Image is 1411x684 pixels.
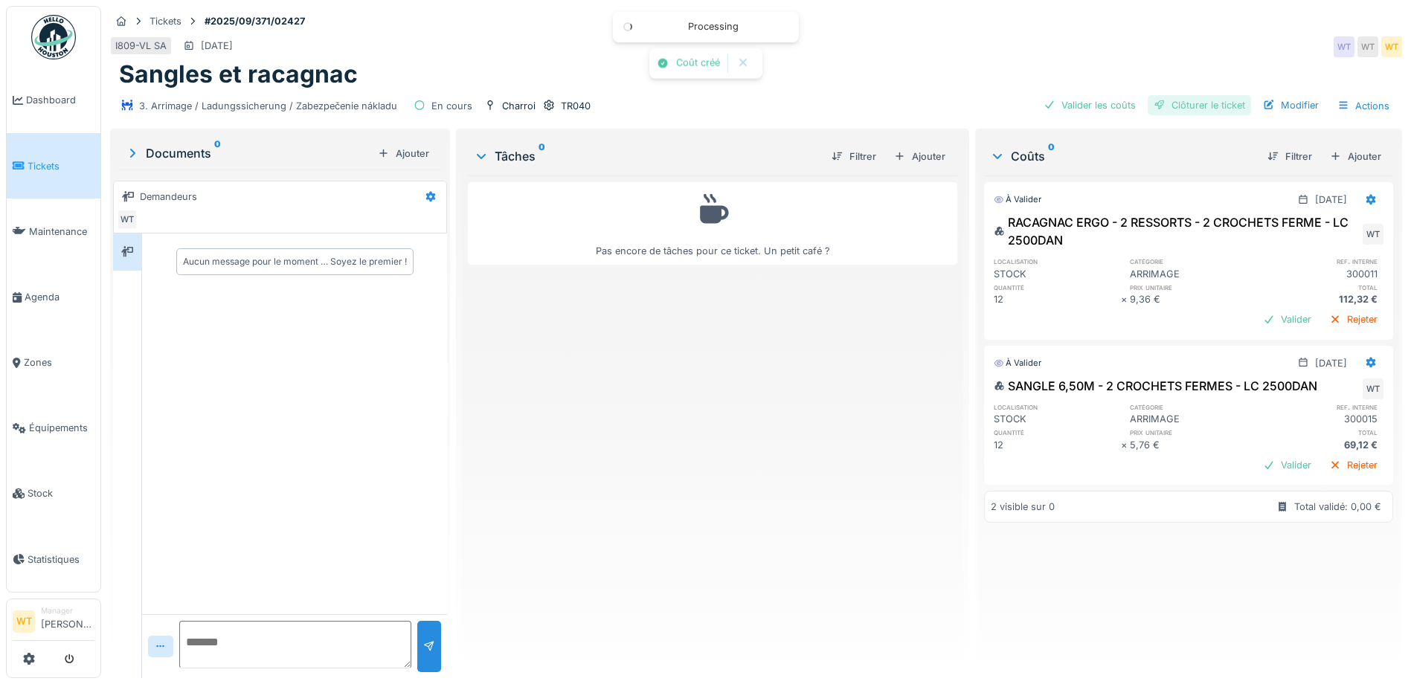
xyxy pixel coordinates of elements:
div: WT [1334,36,1354,57]
div: WT [1363,378,1383,399]
div: ARRIMAGE [1130,412,1256,426]
sup: 0 [1048,147,1055,165]
div: Modifier [1257,95,1325,115]
div: Ajouter [888,146,951,167]
div: 12 [994,292,1120,306]
strong: #2025/09/371/02427 [199,14,311,28]
div: Valider les coûts [1038,95,1142,115]
span: Statistiques [28,552,94,567]
a: Statistiques [7,526,100,592]
div: 9,36 € [1130,292,1256,306]
div: 69,12 € [1257,438,1383,452]
div: 5,76 € [1130,438,1256,452]
span: Maintenance [29,225,94,239]
div: Tâches [474,147,820,165]
h6: ref. interne [1257,256,1383,266]
h1: Sangles et racagnac [119,60,358,88]
span: Tickets [28,159,94,173]
h6: catégorie [1130,256,1256,266]
div: I809-VL SA [115,39,167,53]
div: SANGLE 6,50M - 2 CROCHETS FERMES - LC 2500DAN [994,377,1317,395]
div: [DATE] [1315,193,1347,207]
div: 112,32 € [1257,292,1383,306]
a: Zones [7,330,100,396]
div: WT [1381,36,1402,57]
li: [PERSON_NAME] [41,605,94,637]
div: 3. Arrimage / Ladungssicherung / Zabezpečenie nákladu [139,99,397,113]
span: Zones [24,355,94,370]
h6: localisation [994,256,1120,266]
div: Valider [1257,455,1317,475]
div: STOCK [994,412,1120,426]
div: × [1121,292,1131,306]
div: [DATE] [201,39,233,53]
span: Agenda [25,290,94,304]
div: À valider [994,357,1041,370]
h6: ref. interne [1257,402,1383,412]
a: Tickets [7,133,100,199]
h6: prix unitaire [1130,283,1256,292]
div: Filtrer [826,146,882,167]
div: Coûts [990,147,1256,165]
div: Pas encore de tâches pour ce ticket. Un petit café ? [478,189,948,258]
div: WT [1357,36,1378,57]
li: WT [13,610,35,633]
div: Total validé: 0,00 € [1294,500,1381,514]
div: TR040 [561,99,591,113]
div: Ajouter [372,143,435,164]
h6: total [1257,427,1383,437]
div: RACAGNAC ERGO - 2 RESSORTS - 2 CROCHETS FERME - LC 2500DAN [994,213,1360,249]
div: WT [1363,224,1383,245]
span: Équipements [29,421,94,435]
h6: prix unitaire [1130,427,1256,437]
div: Documents [125,144,372,162]
h6: quantité [994,427,1120,437]
div: × [1121,438,1131,452]
div: [DATE] [1315,356,1347,370]
div: WT [117,209,138,230]
div: Clôturer le ticket [1148,95,1251,115]
img: Badge_color-CXgf-gQk.svg [31,15,76,59]
sup: 0 [214,144,221,162]
a: Dashboard [7,68,100,133]
div: À valider [994,193,1041,206]
a: Équipements [7,396,100,461]
div: STOCK [994,267,1120,281]
a: Maintenance [7,199,100,264]
div: Coût créé [676,57,720,70]
div: 12 [994,438,1120,452]
sup: 0 [539,147,545,165]
h6: quantité [994,283,1120,292]
span: Stock [28,486,94,500]
div: Ajouter [1324,146,1387,167]
div: Filtrer [1261,146,1318,167]
h6: localisation [994,402,1120,412]
div: Tickets [150,14,181,28]
div: Valider [1257,309,1317,329]
div: 300015 [1257,412,1383,426]
span: Dashboard [26,93,94,107]
div: En cours [431,99,472,113]
h6: total [1257,283,1383,292]
div: Charroi [502,99,536,113]
div: Processing [643,21,784,33]
h6: catégorie [1130,402,1256,412]
div: Rejeter [1323,309,1383,329]
a: WT Manager[PERSON_NAME] [13,605,94,641]
a: Agenda [7,264,100,329]
div: 300011 [1257,267,1383,281]
div: ARRIMAGE [1130,267,1256,281]
div: Aucun message pour le moment … Soyez le premier ! [183,255,407,268]
a: Stock [7,461,100,526]
div: 2 visible sur 0 [991,500,1055,514]
div: Demandeurs [140,190,197,204]
div: Rejeter [1323,455,1383,475]
div: Manager [41,605,94,616]
div: Actions [1331,95,1396,117]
